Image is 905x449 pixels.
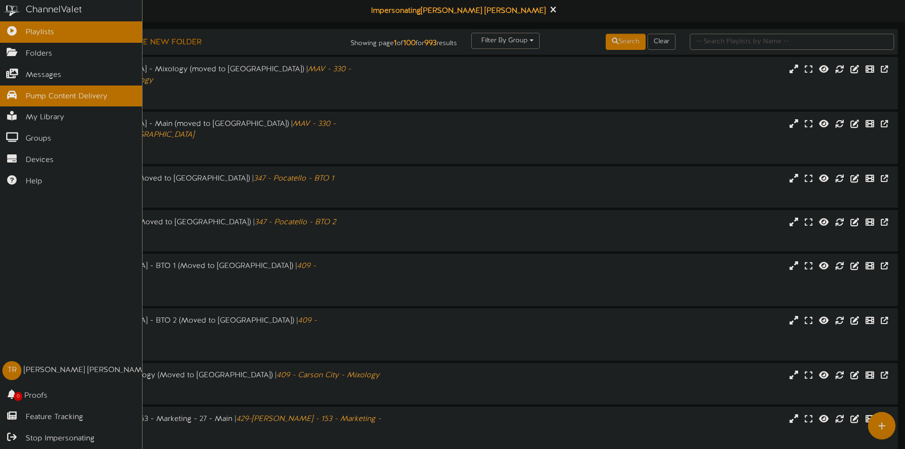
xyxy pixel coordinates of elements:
[110,37,204,48] button: Create New Folder
[606,34,646,50] button: Search
[319,33,464,49] div: Showing page of for results
[254,174,334,183] i: 347 - Pocatello - BTO 1
[26,112,64,123] span: My Library
[38,381,385,389] div: Landscape ( 16:9 )
[38,291,385,299] div: # 7771
[38,337,385,345] div: Landscape ( 16:9 )
[424,39,437,48] strong: 993
[14,392,22,401] span: 0
[276,371,380,380] i: 409 - Carson City - Mixology
[38,86,385,94] div: Portrait ( 9:16 )
[38,315,385,337] div: 409 - [GEOGRAPHIC_DATA] - BTO 2 (Moved to [GEOGRAPHIC_DATA]) |
[38,236,385,244] div: # 7769
[38,149,385,157] div: # 7127
[648,34,676,50] button: Clear
[38,414,385,436] div: 429-[PERSON_NAME] - 153 - Marketing - 27 - Main |
[38,345,385,353] div: # 7772
[26,3,82,17] div: ChannelValet
[26,155,54,166] span: Devices
[38,389,385,397] div: # 7770
[26,70,61,81] span: Messages
[38,370,385,381] div: 409 - Carson City - Mixology (Moved to [GEOGRAPHIC_DATA]) |
[38,217,385,228] div: 347 - Pocatello - BTO 2 (Moved to [GEOGRAPHIC_DATA]) |
[38,119,385,141] div: 330 - [GEOGRAPHIC_DATA] - Main (moved to [GEOGRAPHIC_DATA]) |
[26,176,42,187] span: Help
[394,39,397,48] strong: 1
[471,33,540,49] button: Filter By Group
[38,120,336,139] i: MAV - 330 - [GEOGRAPHIC_DATA] - [GEOGRAPHIC_DATA]
[38,283,385,291] div: Landscape ( 16:9 )
[403,39,416,48] strong: 100
[24,391,48,401] span: Proofs
[24,365,149,376] div: [PERSON_NAME] [PERSON_NAME]
[255,218,336,227] i: 347 - Pocatello - BTO 2
[38,436,385,444] div: Landscape ( 16:9 )
[38,140,385,148] div: Landscape ( 16:9 )
[38,261,385,283] div: 409 - [GEOGRAPHIC_DATA] - BTO 1 (Moved to [GEOGRAPHIC_DATA]) |
[26,48,52,59] span: Folders
[38,64,385,86] div: 330 - [GEOGRAPHIC_DATA] - Mixology (moved to [GEOGRAPHIC_DATA]) |
[26,134,51,144] span: Groups
[26,412,83,423] span: Feature Tracking
[690,34,894,50] input: -- Search Playlists by Name --
[38,192,385,201] div: # 7768
[38,228,385,236] div: Landscape ( 16:9 )
[38,184,385,192] div: Landscape ( 16:9 )
[26,91,107,102] span: Pump Content Delivery
[26,27,54,38] span: Playlists
[2,361,21,380] div: TR
[26,433,95,444] span: Stop Impersonating
[38,94,385,102] div: # 6749
[38,173,385,184] div: 347 - Pocatello - BTO 1 (Moved to [GEOGRAPHIC_DATA]) |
